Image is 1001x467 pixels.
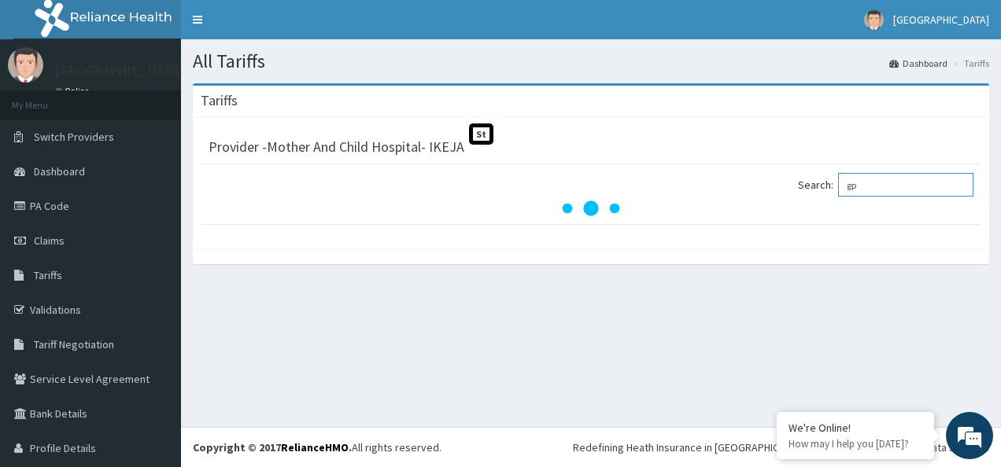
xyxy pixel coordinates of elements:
p: How may I help you today? [789,437,922,450]
span: Claims [34,233,65,248]
input: Search: [838,173,973,197]
span: Switch Providers [34,130,114,144]
img: User Image [864,10,884,30]
div: We're Online! [789,421,922,435]
label: Search: [798,173,973,197]
h3: Tariffs [201,94,238,108]
strong: Copyright © 2017 . [193,440,352,454]
footer: All rights reserved. [181,427,1001,467]
svg: audio-loading [560,177,622,240]
span: [GEOGRAPHIC_DATA] [893,13,989,27]
a: Dashboard [889,57,947,70]
a: Online [55,86,93,97]
span: Tariff Negotiation [34,337,114,351]
span: St [469,123,493,145]
p: [GEOGRAPHIC_DATA] [55,64,185,78]
img: User Image [8,47,43,83]
a: RelianceHMO [281,440,349,454]
span: Tariffs [34,268,62,282]
h3: Provider - Mother And Child Hospital- IKEJA [209,140,464,154]
h1: All Tariffs [193,51,989,72]
span: Dashboard [34,164,85,178]
li: Tariffs [949,57,989,70]
div: Redefining Heath Insurance in [GEOGRAPHIC_DATA] using Telemedicine and Data Science! [573,439,989,455]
